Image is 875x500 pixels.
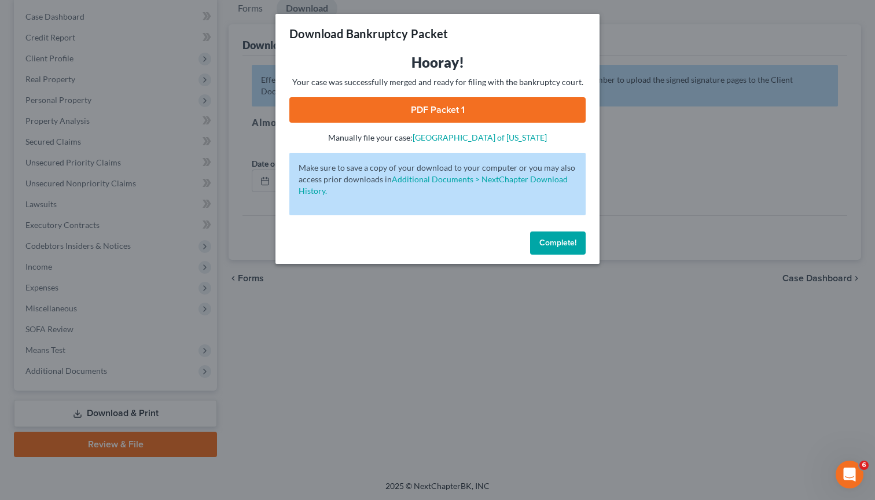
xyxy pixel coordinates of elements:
[289,76,586,88] p: Your case was successfully merged and ready for filing with the bankruptcy court.
[289,97,586,123] a: PDF Packet 1
[859,461,869,470] span: 6
[289,25,448,42] h3: Download Bankruptcy Packet
[836,461,863,488] iframe: Intercom live chat
[289,132,586,144] p: Manually file your case:
[539,238,576,248] span: Complete!
[299,174,568,196] a: Additional Documents > NextChapter Download History.
[413,133,547,142] a: [GEOGRAPHIC_DATA] of [US_STATE]
[530,231,586,255] button: Complete!
[289,53,586,72] h3: Hooray!
[299,162,576,197] p: Make sure to save a copy of your download to your computer or you may also access prior downloads in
